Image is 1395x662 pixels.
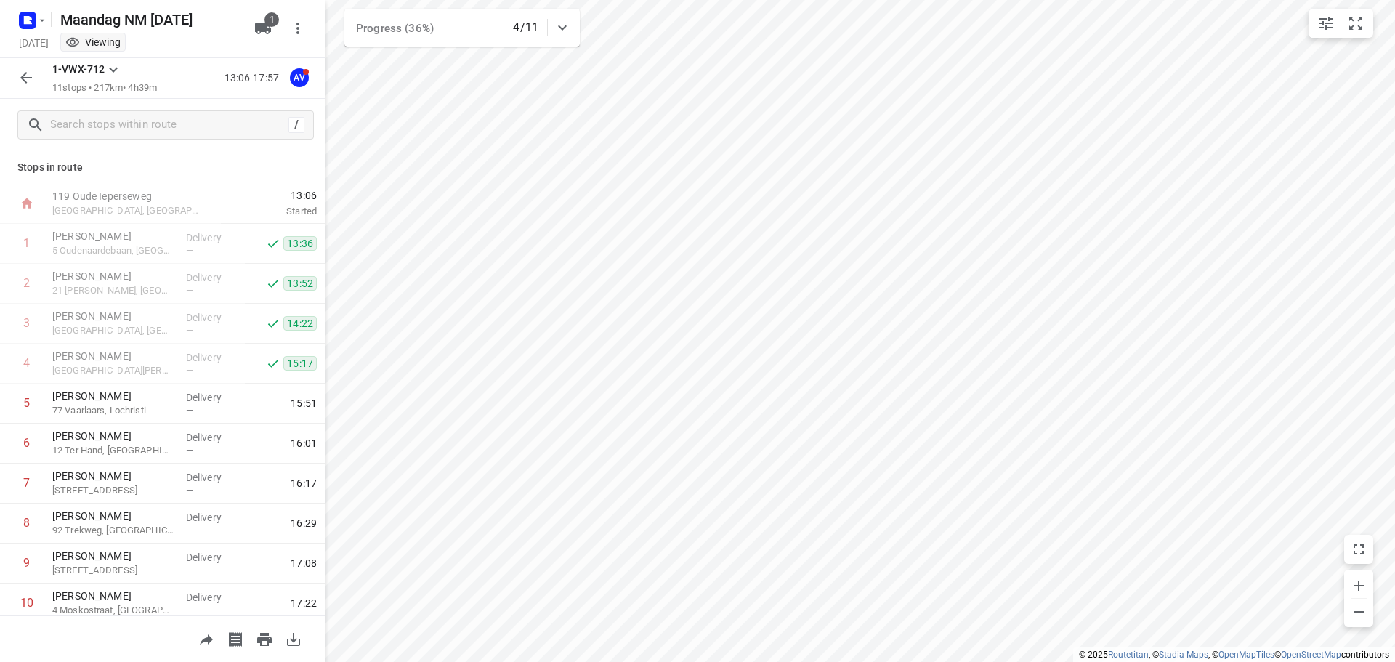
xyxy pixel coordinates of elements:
[52,549,174,563] p: [PERSON_NAME]
[266,236,280,251] svg: Done
[513,19,538,36] p: 4/11
[279,631,308,645] span: Download route
[186,365,193,376] span: —
[264,12,279,27] span: 1
[1218,650,1274,660] a: OpenMapTiles
[186,485,193,496] span: —
[52,81,157,95] p: 11 stops • 217km • 4h39m
[52,189,203,203] p: 119 Oude Ieperseweg
[283,356,317,371] span: 15:17
[52,483,174,498] p: [STREET_ADDRESS]
[1311,9,1341,38] button: Map settings
[52,589,174,603] p: [PERSON_NAME]
[1159,650,1208,660] a: Stadia Maps
[356,22,434,35] span: Progress (36%)
[186,550,240,565] p: Delivery
[291,516,317,530] span: 16:29
[186,350,240,365] p: Delivery
[52,443,174,458] p: 12 Ter Hand, [GEOGRAPHIC_DATA]
[186,310,240,325] p: Delivery
[52,429,174,443] p: [PERSON_NAME]
[17,160,308,175] p: Stops in route
[186,510,240,525] p: Delivery
[291,436,317,451] span: 16:01
[186,245,193,256] span: —
[283,316,317,331] span: 14:22
[186,590,240,605] p: Delivery
[344,9,580,47] div: Progress (36%)4/11
[1341,9,1370,38] button: Fit zoom
[186,565,193,576] span: —
[186,470,240,485] p: Delivery
[285,70,314,84] span: Assigned to Axel Verzele
[1281,650,1341,660] a: OpenStreetMap
[23,236,30,250] div: 1
[283,236,317,251] span: 13:36
[52,509,174,523] p: [PERSON_NAME]
[283,14,312,43] button: More
[52,323,174,338] p: [GEOGRAPHIC_DATA], [GEOGRAPHIC_DATA]
[65,35,121,49] div: You are currently in view mode. To make any changes, go to edit project.
[52,363,174,378] p: 35 Korte Haagstraat, Dendermonde
[52,229,174,243] p: [PERSON_NAME]
[52,389,174,403] p: [PERSON_NAME]
[23,316,30,330] div: 3
[23,556,30,570] div: 9
[186,230,240,245] p: Delivery
[20,596,33,610] div: 10
[52,62,105,77] p: 1-VWX-712
[250,631,279,645] span: Print route
[52,283,174,298] p: 21 [PERSON_NAME], [GEOGRAPHIC_DATA]
[192,631,221,645] span: Share route
[52,523,174,538] p: 92 Trekweg, [GEOGRAPHIC_DATA]
[266,356,280,371] svg: Done
[266,276,280,291] svg: Done
[288,117,304,133] div: /
[52,269,174,283] p: [PERSON_NAME]
[186,285,193,296] span: —
[186,525,193,536] span: —
[23,516,30,530] div: 8
[52,309,174,323] p: [PERSON_NAME]
[23,396,30,410] div: 5
[52,203,203,218] p: [GEOGRAPHIC_DATA], [GEOGRAPHIC_DATA]
[52,603,174,618] p: 4 Moskostraat, [GEOGRAPHIC_DATA]
[266,316,280,331] svg: Done
[248,14,278,43] button: 1
[1108,650,1149,660] a: Routetitan
[50,114,288,137] input: Search stops within route
[52,243,174,258] p: 5 Oudenaardebaan, Kluisbergen
[52,403,174,418] p: 77 Vaarlaars, Lochristi
[221,204,317,219] p: Started
[186,405,193,416] span: —
[186,605,193,615] span: —
[291,396,317,411] span: 15:51
[52,349,174,363] p: [PERSON_NAME]
[52,469,174,483] p: [PERSON_NAME]
[291,556,317,570] span: 17:08
[186,390,240,405] p: Delivery
[23,476,30,490] div: 7
[23,276,30,290] div: 2
[1309,9,1373,38] div: small contained button group
[221,188,317,203] span: 13:06
[52,563,174,578] p: [STREET_ADDRESS]
[225,70,285,86] p: 13:06-17:57
[23,436,30,450] div: 6
[186,430,240,445] p: Delivery
[186,445,193,456] span: —
[291,476,317,491] span: 16:17
[186,270,240,285] p: Delivery
[291,596,317,610] span: 17:22
[186,325,193,336] span: —
[1079,650,1389,660] li: © 2025 , © , © © contributors
[221,631,250,645] span: Print shipping labels
[23,356,30,370] div: 4
[283,276,317,291] span: 13:52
